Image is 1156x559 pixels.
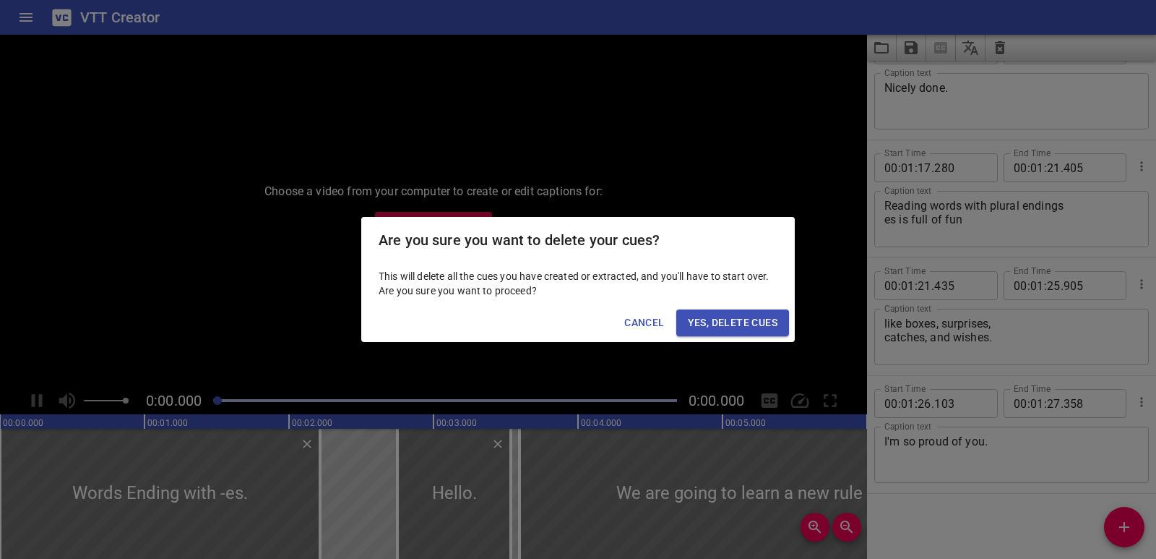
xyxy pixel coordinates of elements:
button: Cancel [618,310,670,336]
h2: Are you sure you want to delete your cues? [379,229,777,252]
button: Yes, Delete Cues [676,310,789,336]
span: Cancel [624,314,664,332]
div: This will delete all the cues you have created or extracted, and you'll have to start over. Are y... [361,263,795,304]
span: Yes, Delete Cues [688,314,777,332]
